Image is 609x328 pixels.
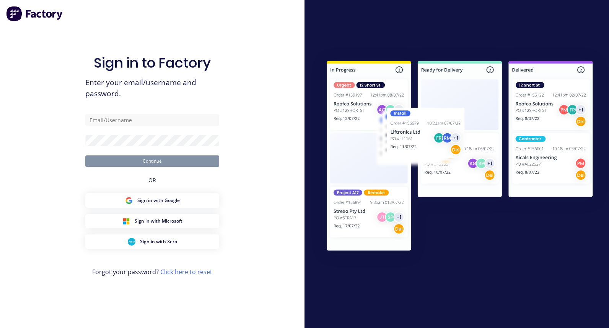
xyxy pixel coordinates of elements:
img: Factory [6,6,64,21]
img: Xero Sign in [128,238,135,246]
span: Enter your email/username and password. [85,77,219,99]
h1: Sign in to Factory [94,55,211,71]
button: Xero Sign inSign in with Xero [85,234,219,249]
input: Email/Username [85,114,219,126]
span: Sign in with Microsoft [135,218,182,225]
span: Sign in with Xero [140,238,177,245]
span: Forgot your password? [92,267,212,276]
img: Microsoft Sign in [122,217,130,225]
img: Sign in [311,46,609,268]
a: Click here to reset [160,268,212,276]
div: OR [148,167,156,193]
img: Google Sign in [125,197,133,204]
button: Microsoft Sign inSign in with Microsoft [85,214,219,228]
button: Google Sign inSign in with Google [85,193,219,208]
button: Continue [85,155,219,167]
span: Sign in with Google [137,197,180,204]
